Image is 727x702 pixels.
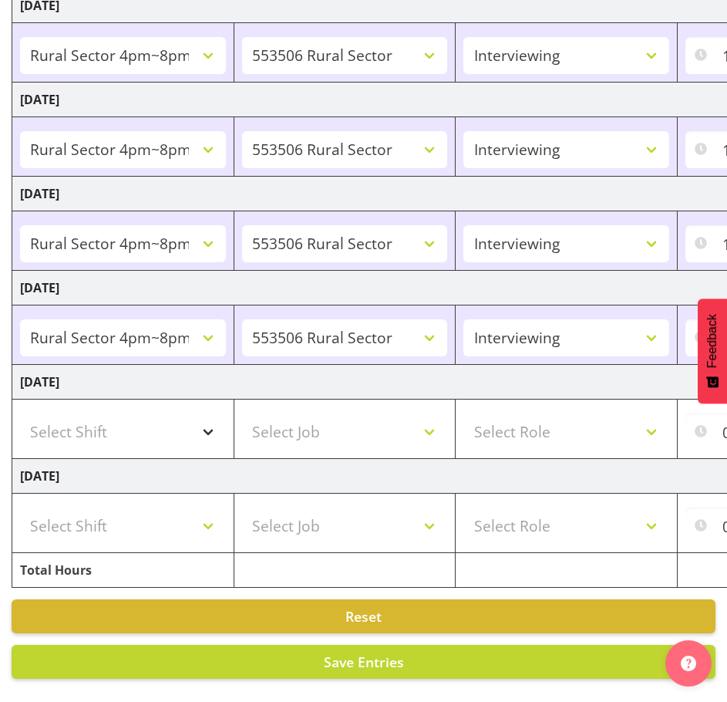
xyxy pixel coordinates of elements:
[681,656,696,671] img: help-xxl-2.png
[12,553,234,588] td: Total Hours
[324,653,404,671] span: Save Entries
[698,299,727,403] button: Feedback - Show survey
[12,599,715,633] button: Reset
[705,314,719,368] span: Feedback
[12,645,715,679] button: Save Entries
[345,607,382,626] span: Reset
